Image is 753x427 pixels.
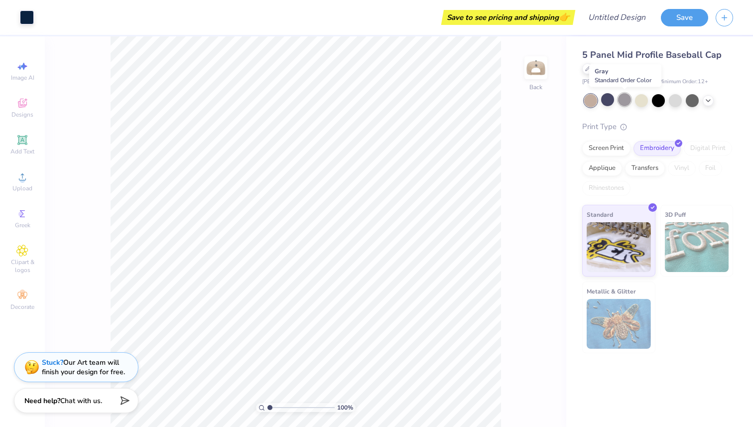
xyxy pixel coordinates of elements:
[582,161,622,176] div: Applique
[699,161,722,176] div: Foil
[15,221,30,229] span: Greek
[42,358,63,367] strong: Stuck?
[633,141,681,156] div: Embroidery
[10,147,34,155] span: Add Text
[11,74,34,82] span: Image AI
[665,222,729,272] img: 3D Puff
[625,161,665,176] div: Transfers
[587,286,636,296] span: Metallic & Glitter
[661,9,708,26] button: Save
[42,358,125,377] div: Our Art team will finish your design for free.
[526,58,546,78] img: Back
[587,209,613,220] span: Standard
[444,10,573,25] div: Save to see pricing and shipping
[587,222,651,272] img: Standard
[12,184,32,192] span: Upload
[10,303,34,311] span: Decorate
[337,403,353,412] span: 100 %
[595,76,651,84] span: Standard Order Color
[529,83,542,92] div: Back
[668,161,696,176] div: Vinyl
[559,11,570,23] span: 👉
[60,396,102,406] span: Chat with us.
[582,181,630,196] div: Rhinestones
[582,141,630,156] div: Screen Print
[580,7,653,27] input: Untitled Design
[11,111,33,119] span: Designs
[658,78,708,86] span: Minimum Order: 12 +
[5,258,40,274] span: Clipart & logos
[582,121,733,133] div: Print Type
[684,141,732,156] div: Digital Print
[665,209,686,220] span: 3D Puff
[587,299,651,349] img: Metallic & Glitter
[589,64,661,87] div: Gray
[24,396,60,406] strong: Need help?
[582,78,625,86] span: [PERSON_NAME]
[582,49,722,61] span: 5 Panel Mid Profile Baseball Cap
